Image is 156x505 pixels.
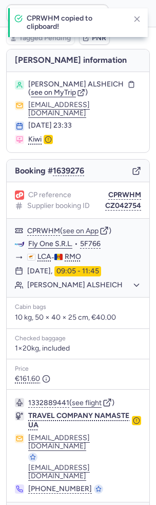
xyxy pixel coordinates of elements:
span: Tagged Pending [19,34,71,42]
figure: 5F airline logo [15,239,24,249]
button: CZ042754 [105,202,141,210]
button: see on App [63,227,99,235]
span: CP reference [28,191,71,199]
h4: [PERSON_NAME] information [7,49,149,72]
p: 10 kg, 50 × 40 × 25 cm, €40.00 [15,313,141,322]
div: Cabin bags [15,304,141,311]
button: 1639276 [53,166,84,176]
button: [PHONE_NUMBER] [28,484,92,494]
div: Checked baggage [15,335,141,342]
div: - [27,253,141,262]
button: CPRWHM [108,191,141,199]
span: PNR [92,34,106,42]
button: [EMAIL_ADDRESS][DOMAIN_NAME] [28,434,141,450]
button: see flight [72,399,102,407]
button: [EMAIL_ADDRESS][DOMAIN_NAME] [28,464,141,480]
span: TRAVEL COMPANY NAMASTE UA [28,411,129,429]
button: [PERSON_NAME] ALSHEICH [27,281,141,290]
button: CPRWHM [27,227,60,235]
div: [DATE], [27,266,101,276]
div: ( ) [27,226,141,235]
button: 1332889441 [28,399,69,407]
span: LCA [37,253,51,261]
div: Price [15,365,141,373]
button: [EMAIL_ADDRESS][DOMAIN_NAME] [28,101,141,117]
div: ( ) [28,398,141,407]
span: Supplier booking ID [27,202,90,210]
button: 5F766 [80,240,101,248]
div: • [28,239,141,249]
figure: 1L airline logo [15,190,24,200]
span: see on MyTrip [31,88,76,97]
span: Booking # [15,166,84,176]
button: (see on MyTrip) [28,89,88,97]
h4: CPRWHM copied to clipboard! [27,14,125,31]
span: 1×20kg, included [15,344,70,353]
span: [PERSON_NAME] ALSHEICH [28,80,124,89]
div: [DATE] 23:33 [28,121,141,130]
button: Tagged Pending [6,31,75,45]
span: €161.60 [15,375,50,383]
button: Ok [113,5,129,22]
input: PNR Reference [6,4,109,23]
span: RMO [65,253,81,261]
span: Kiwi [28,135,42,144]
time: 09:05 - 11:45 [54,266,101,276]
button: PNR [79,31,110,45]
a: Fly One S.R.L. [28,239,72,249]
